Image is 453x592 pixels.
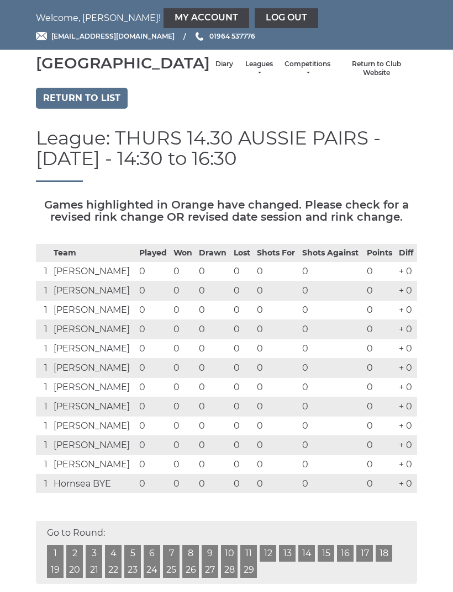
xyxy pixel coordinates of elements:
a: Diary [215,60,233,69]
td: + 0 [396,300,417,319]
nav: Welcome, [PERSON_NAME]! [36,8,417,28]
a: 7 [163,545,180,562]
td: 0 [231,339,254,358]
td: 0 [171,455,196,474]
td: 1 [36,416,51,435]
td: 0 [364,319,396,339]
td: 0 [254,358,299,377]
td: 0 [299,397,364,416]
td: 0 [231,281,254,300]
a: Leagues [244,60,273,78]
td: 0 [171,300,196,319]
a: 16 [337,545,354,562]
td: 0 [136,416,171,435]
div: [GEOGRAPHIC_DATA] [36,55,210,72]
td: 0 [196,397,231,416]
td: [PERSON_NAME] [51,358,136,377]
a: 2 [66,545,83,562]
td: 0 [299,474,364,493]
td: 0 [299,319,364,339]
td: 0 [171,281,196,300]
a: 11 [240,545,257,562]
a: 6 [144,545,160,562]
a: Log out [255,8,318,28]
a: Return to list [36,88,128,109]
td: 0 [364,474,396,493]
td: 0 [231,455,254,474]
td: 0 [196,474,231,493]
td: 0 [299,339,364,358]
td: [PERSON_NAME] [51,397,136,416]
a: Email [EMAIL_ADDRESS][DOMAIN_NAME] [36,31,175,41]
td: 0 [136,455,171,474]
td: 0 [171,339,196,358]
td: 0 [136,319,171,339]
td: 0 [254,474,299,493]
td: 0 [254,435,299,455]
td: 1 [36,455,51,474]
th: Points [364,244,396,262]
td: 0 [136,435,171,455]
td: 0 [231,300,254,319]
td: 0 [136,281,171,300]
th: Team [51,244,136,262]
td: + 0 [396,281,417,300]
td: 0 [299,281,364,300]
td: 0 [196,416,231,435]
td: 1 [36,319,51,339]
a: 19 [47,562,64,578]
th: Shots For [254,244,299,262]
a: 1 [47,545,64,562]
a: 26 [182,562,199,578]
td: 0 [299,435,364,455]
td: 0 [196,377,231,397]
th: Lost [231,244,254,262]
td: + 0 [396,339,417,358]
td: 0 [364,377,396,397]
td: 0 [171,474,196,493]
span: [EMAIL_ADDRESS][DOMAIN_NAME] [51,32,175,40]
td: 0 [136,339,171,358]
td: 0 [171,377,196,397]
td: 0 [231,474,254,493]
td: 0 [231,377,254,397]
td: 0 [364,281,396,300]
td: + 0 [396,262,417,281]
td: 0 [364,455,396,474]
td: 1 [36,281,51,300]
a: 25 [163,562,180,578]
td: + 0 [396,377,417,397]
td: 1 [36,339,51,358]
td: 0 [231,358,254,377]
td: 0 [299,377,364,397]
td: 0 [364,339,396,358]
a: 20 [66,562,83,578]
a: 28 [221,562,238,578]
td: 0 [136,262,171,281]
td: + 0 [396,397,417,416]
td: 0 [136,397,171,416]
td: 1 [36,358,51,377]
td: [PERSON_NAME] [51,377,136,397]
a: Return to Club Website [341,60,412,78]
td: 0 [171,319,196,339]
td: Hornsea BYE [51,474,136,493]
div: Go to Round: [36,521,417,584]
td: + 0 [396,358,417,377]
a: 9 [202,545,218,562]
td: + 0 [396,455,417,474]
td: 0 [299,358,364,377]
td: [PERSON_NAME] [51,262,136,281]
a: 29 [240,562,257,578]
a: 12 [260,545,276,562]
td: 0 [299,300,364,319]
a: 24 [144,562,160,578]
th: Played [136,244,171,262]
td: 0 [196,358,231,377]
th: Diff [396,244,417,262]
td: 0 [254,455,299,474]
td: 0 [196,300,231,319]
td: 0 [364,397,396,416]
a: My Account [164,8,249,28]
td: [PERSON_NAME] [51,300,136,319]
